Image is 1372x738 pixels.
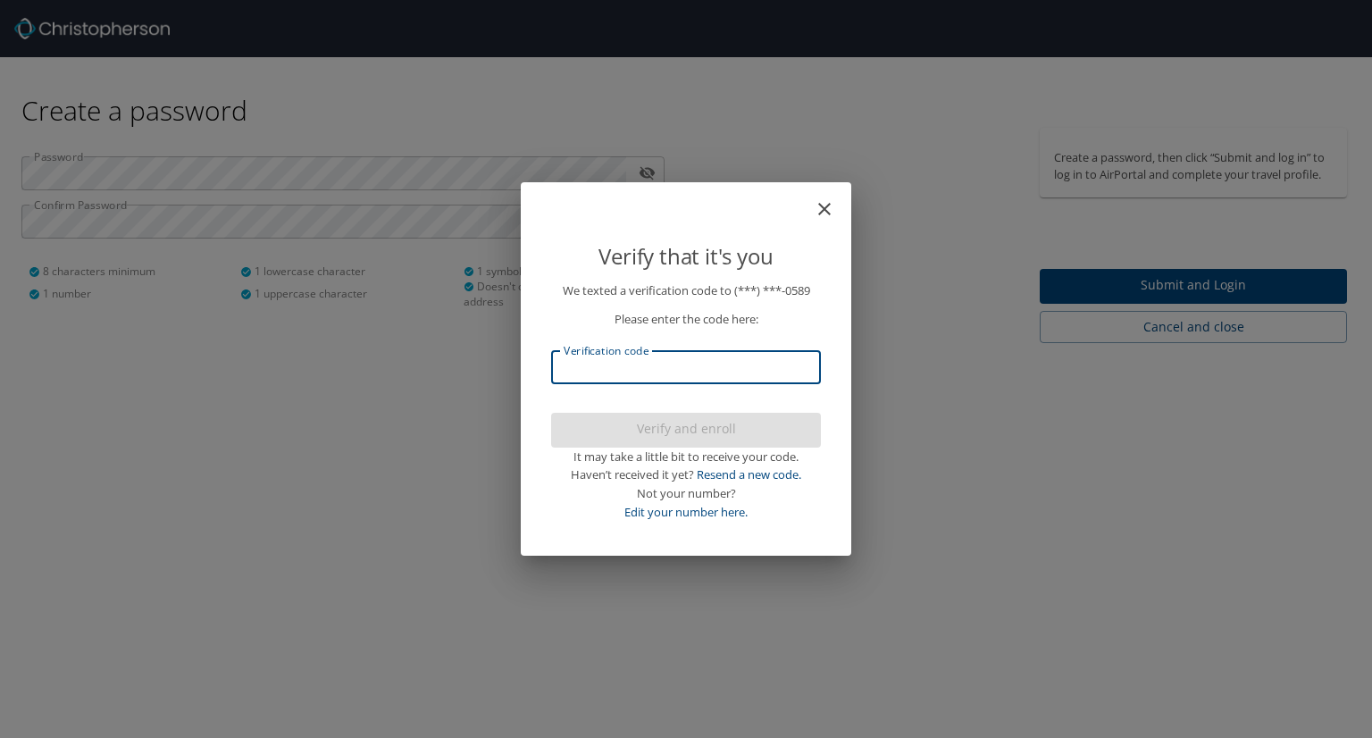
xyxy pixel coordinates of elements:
[551,281,821,300] p: We texted a verification code to (***) ***- 0589
[624,504,748,520] a: Edit your number here.
[697,466,801,482] a: Resend a new code.
[551,448,821,466] div: It may take a little bit to receive your code.
[551,310,821,329] p: Please enter the code here:
[551,239,821,273] p: Verify that it's you
[823,189,844,211] button: close
[551,484,821,503] div: Not your number?
[551,465,821,484] div: Haven’t received it yet?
